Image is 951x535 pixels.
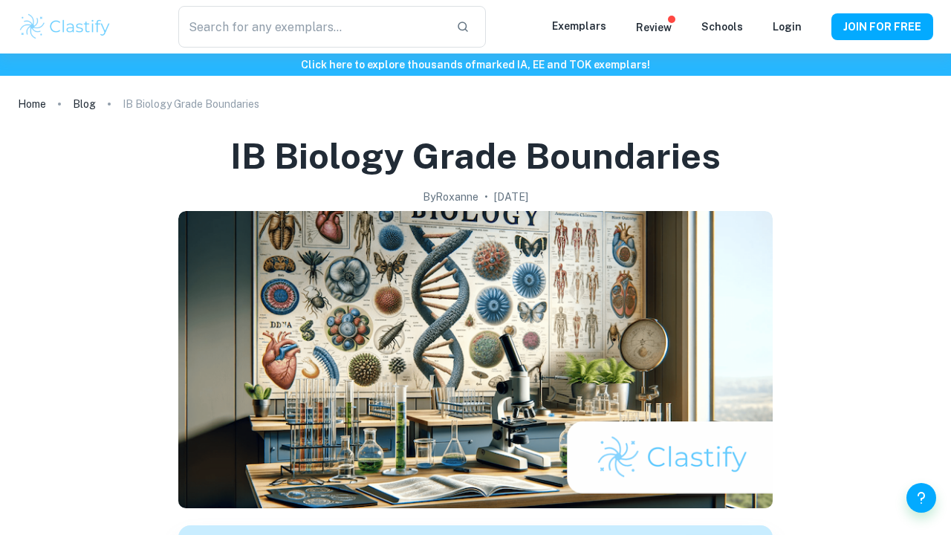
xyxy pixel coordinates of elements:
p: Exemplars [552,18,606,34]
h2: [DATE] [494,189,528,205]
button: JOIN FOR FREE [831,13,933,40]
img: Clastify logo [18,12,112,42]
p: IB Biology Grade Boundaries [123,96,259,112]
input: Search for any exemplars... [178,6,444,48]
p: Review [636,19,672,36]
h6: Click here to explore thousands of marked IA, EE and TOK exemplars ! [3,56,948,73]
a: Schools [701,21,743,33]
a: Blog [73,94,96,114]
img: IB Biology Grade Boundaries cover image [178,211,773,508]
a: Login [773,21,802,33]
a: Home [18,94,46,114]
h1: IB Biology Grade Boundaries [230,132,721,180]
button: Help and Feedback [906,483,936,513]
p: • [484,189,488,205]
h2: By Roxanne [423,189,478,205]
